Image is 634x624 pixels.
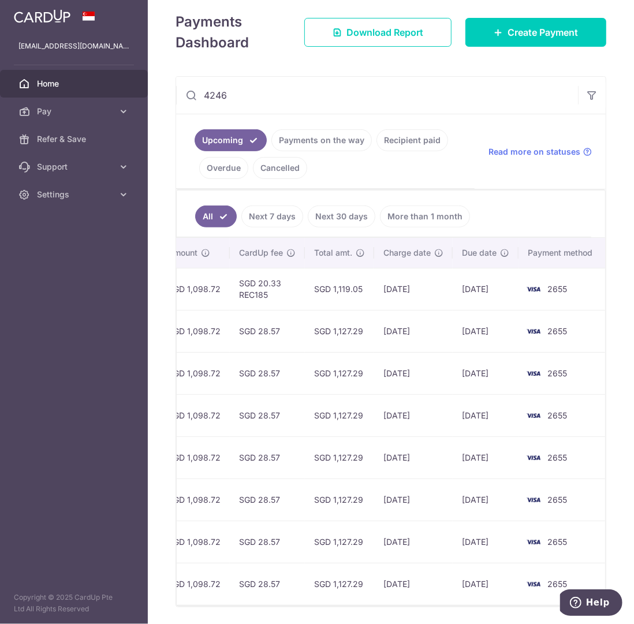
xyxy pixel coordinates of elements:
[547,495,567,505] span: 2655
[560,589,622,618] iframe: Opens a widget where you can find more information
[37,161,113,173] span: Support
[230,268,305,310] td: SGD 20.33 REC185
[453,563,519,605] td: [DATE]
[159,394,230,436] td: SGD 1,098.72
[159,310,230,352] td: SGD 1,098.72
[522,493,545,507] img: Bank Card
[271,129,372,151] a: Payments on the way
[374,563,453,605] td: [DATE]
[199,157,248,179] a: Overdue
[522,367,545,380] img: Bank Card
[253,157,307,179] a: Cancelled
[305,436,374,479] td: SGD 1,127.29
[522,535,545,549] img: Bank Card
[159,436,230,479] td: SGD 1,098.72
[374,352,453,394] td: [DATE]
[453,521,519,563] td: [DATE]
[314,247,352,259] span: Total amt.
[453,268,519,310] td: [DATE]
[37,133,113,145] span: Refer & Save
[374,521,453,563] td: [DATE]
[14,9,70,23] img: CardUp
[453,394,519,436] td: [DATE]
[380,205,470,227] a: More than 1 month
[383,247,431,259] span: Charge date
[547,326,567,336] span: 2655
[230,352,305,394] td: SGD 28.57
[168,247,197,259] span: Amount
[18,40,129,52] p: [EMAIL_ADDRESS][DOMAIN_NAME]
[305,563,374,605] td: SGD 1,127.29
[465,18,606,47] a: Create Payment
[159,521,230,563] td: SGD 1,098.72
[239,247,283,259] span: CardUp fee
[374,394,453,436] td: [DATE]
[230,563,305,605] td: SGD 28.57
[547,284,567,294] span: 2655
[195,205,237,227] a: All
[37,189,113,200] span: Settings
[488,146,592,158] a: Read more on statuses
[453,352,519,394] td: [DATE]
[462,247,497,259] span: Due date
[453,436,519,479] td: [DATE]
[519,238,606,268] th: Payment method
[453,479,519,521] td: [DATE]
[308,205,375,227] a: Next 30 days
[488,146,580,158] span: Read more on statuses
[230,394,305,436] td: SGD 28.57
[374,310,453,352] td: [DATE]
[453,310,519,352] td: [DATE]
[159,479,230,521] td: SGD 1,098.72
[305,394,374,436] td: SGD 1,127.29
[159,268,230,310] td: SGD 1,098.72
[37,106,113,117] span: Pay
[547,410,567,420] span: 2655
[522,409,545,423] img: Bank Card
[547,579,567,589] span: 2655
[37,78,113,89] span: Home
[547,368,567,378] span: 2655
[230,479,305,521] td: SGD 28.57
[547,537,567,547] span: 2655
[346,25,423,39] span: Download Report
[374,268,453,310] td: [DATE]
[230,436,305,479] td: SGD 28.57
[376,129,448,151] a: Recipient paid
[508,25,578,39] span: Create Payment
[230,310,305,352] td: SGD 28.57
[522,451,545,465] img: Bank Card
[305,268,374,310] td: SGD 1,119.05
[230,521,305,563] td: SGD 28.57
[522,577,545,591] img: Bank Card
[159,563,230,605] td: SGD 1,098.72
[159,352,230,394] td: SGD 1,098.72
[305,352,374,394] td: SGD 1,127.29
[304,18,452,47] a: Download Report
[305,521,374,563] td: SGD 1,127.29
[522,282,545,296] img: Bank Card
[176,12,284,53] h4: Payments Dashboard
[374,436,453,479] td: [DATE]
[374,479,453,521] td: [DATE]
[522,324,545,338] img: Bank Card
[241,205,303,227] a: Next 7 days
[195,129,267,151] a: Upcoming
[547,453,567,462] span: 2655
[176,77,578,114] input: Search by recipient name, payment id or reference
[305,479,374,521] td: SGD 1,127.29
[305,310,374,352] td: SGD 1,127.29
